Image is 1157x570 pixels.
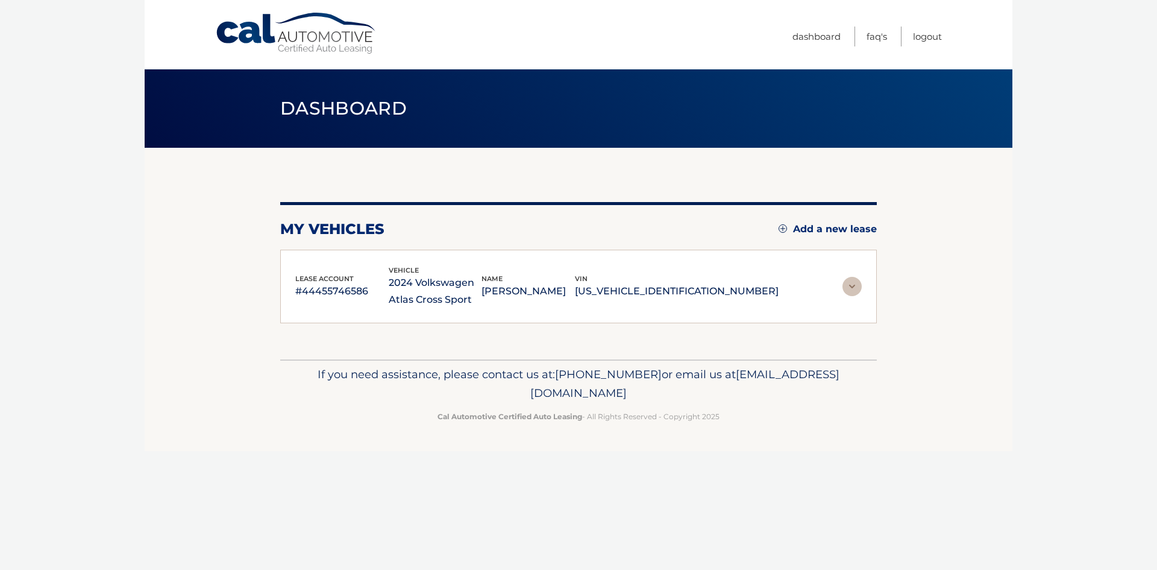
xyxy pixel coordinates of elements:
a: Logout [913,27,942,46]
a: Dashboard [792,27,841,46]
a: Add a new lease [779,223,877,235]
p: [PERSON_NAME] [481,283,575,300]
p: [US_VEHICLE_IDENTIFICATION_NUMBER] [575,283,779,300]
span: lease account [295,274,354,283]
img: accordion-rest.svg [842,277,862,296]
h2: my vehicles [280,220,384,238]
img: add.svg [779,224,787,233]
strong: Cal Automotive Certified Auto Leasing [437,412,582,421]
span: [PHONE_NUMBER] [555,367,662,381]
span: name [481,274,503,283]
a: FAQ's [867,27,887,46]
span: vehicle [389,266,419,274]
p: 2024 Volkswagen Atlas Cross Sport [389,274,482,308]
p: - All Rights Reserved - Copyright 2025 [288,410,869,423]
p: If you need assistance, please contact us at: or email us at [288,365,869,404]
span: Dashboard [280,97,407,119]
a: Cal Automotive [215,12,378,55]
p: #44455746586 [295,283,389,300]
span: vin [575,274,588,283]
